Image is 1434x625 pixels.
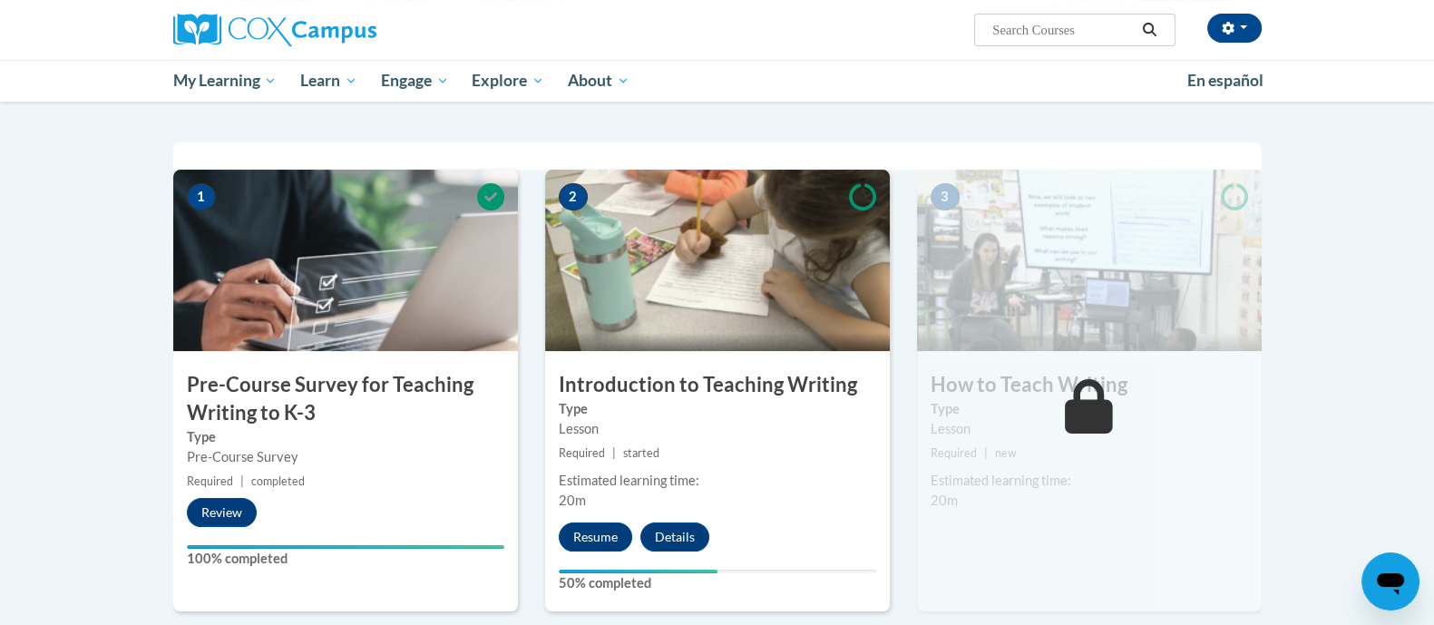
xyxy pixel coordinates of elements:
[545,170,890,351] img: Course Image
[545,371,890,399] h3: Introduction to Teaching Writing
[187,549,504,569] label: 100% completed
[1187,71,1263,90] span: En español
[146,60,1289,102] div: Main menu
[460,60,556,102] a: Explore
[187,183,216,210] span: 1
[187,498,257,527] button: Review
[559,570,717,573] div: Your progress
[931,183,960,210] span: 3
[559,399,876,419] label: Type
[173,170,518,351] img: Course Image
[187,474,233,488] span: Required
[187,447,504,467] div: Pre-Course Survey
[161,60,289,102] a: My Learning
[559,419,876,439] div: Lesson
[917,170,1262,351] img: Course Image
[240,474,244,488] span: |
[1136,19,1163,41] button: Search
[288,60,369,102] a: Learn
[187,427,504,447] label: Type
[300,70,357,92] span: Learn
[1361,552,1419,610] iframe: Button to launch messaging window
[990,19,1136,41] input: Search Courses
[1175,62,1275,100] a: En español
[931,419,1248,439] div: Lesson
[559,573,876,593] label: 50% completed
[559,522,632,552] button: Resume
[931,446,977,460] span: Required
[623,446,659,460] span: started
[984,446,988,460] span: |
[472,70,544,92] span: Explore
[173,14,376,46] img: Cox Campus
[640,522,709,552] button: Details
[568,70,629,92] span: About
[559,183,588,210] span: 2
[931,493,958,508] span: 20m
[995,446,1017,460] span: new
[559,446,605,460] span: Required
[251,474,305,488] span: completed
[612,446,616,460] span: |
[1207,14,1262,43] button: Account Settings
[172,70,277,92] span: My Learning
[917,371,1262,399] h3: How to Teach Writing
[173,371,518,427] h3: Pre-Course Survey for Teaching Writing to K-3
[931,471,1248,491] div: Estimated learning time:
[381,70,449,92] span: Engage
[559,493,586,508] span: 20m
[173,14,518,46] a: Cox Campus
[931,399,1248,419] label: Type
[556,60,641,102] a: About
[369,60,461,102] a: Engage
[559,471,876,491] div: Estimated learning time:
[187,545,504,549] div: Your progress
